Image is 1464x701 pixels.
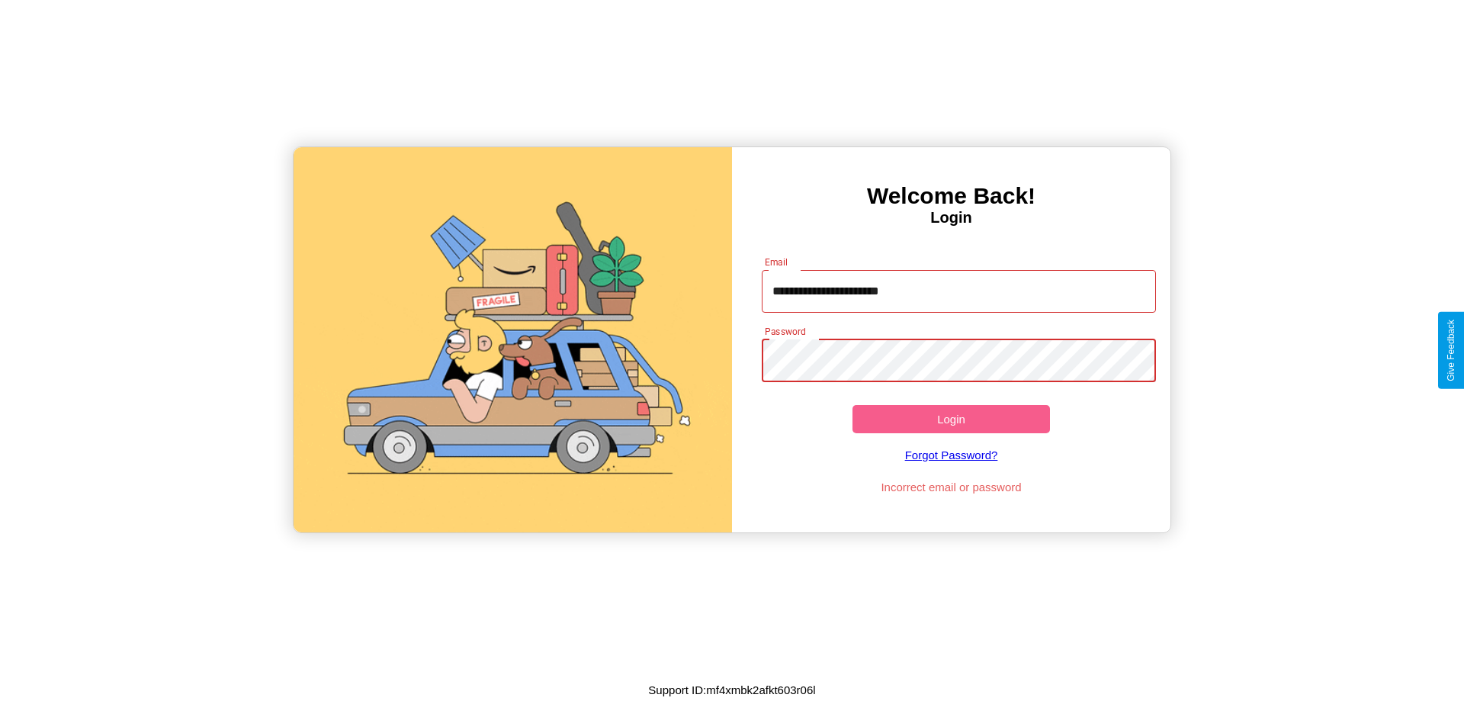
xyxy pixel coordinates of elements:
[852,405,1050,433] button: Login
[754,433,1149,477] a: Forgot Password?
[1446,320,1456,381] div: Give Feedback
[294,147,732,532] img: gif
[732,183,1170,209] h3: Welcome Back!
[754,477,1149,497] p: Incorrect email or password
[732,209,1170,227] h4: Login
[765,256,788,269] label: Email
[648,680,815,700] p: Support ID: mf4xmbk2afkt603r06l
[765,325,805,338] label: Password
